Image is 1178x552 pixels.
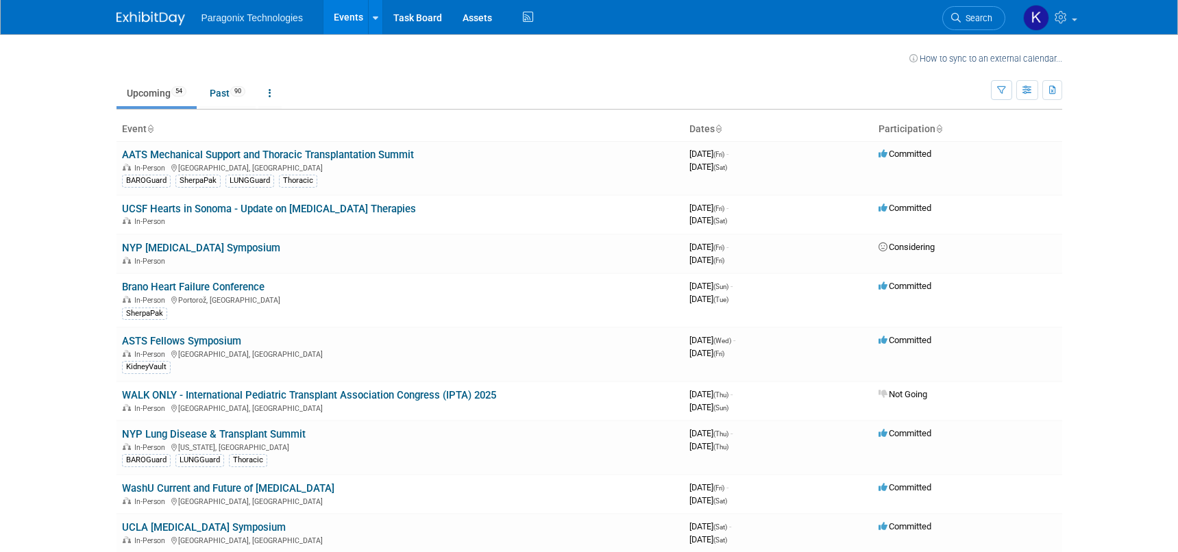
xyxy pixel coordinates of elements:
a: Brano Heart Failure Conference [122,281,265,293]
span: In-Person [134,443,169,452]
a: Past90 [199,80,256,106]
span: [DATE] [689,428,733,438]
span: [DATE] [689,521,731,531]
span: (Sat) [713,523,727,531]
img: In-Person Event [123,350,131,357]
a: WALK ONLY - International Pediatric Transplant Association Congress (IPTA) 2025 [122,389,496,401]
img: In-Person Event [123,217,131,224]
a: NYP [MEDICAL_DATA] Symposium [122,242,280,254]
span: [DATE] [689,203,728,213]
span: - [731,428,733,438]
span: (Fri) [713,257,724,264]
span: [DATE] [689,441,728,451]
span: Committed [879,203,931,213]
span: [DATE] [689,281,733,291]
span: In-Person [134,217,169,226]
span: Not Going [879,389,927,399]
span: In-Person [134,257,169,266]
span: (Wed) [713,337,731,344]
div: BAROGuard [122,454,171,466]
img: In-Person Event [123,497,131,504]
span: [DATE] [689,294,728,304]
span: In-Person [134,497,169,506]
span: [DATE] [689,335,735,345]
span: (Sat) [713,217,727,225]
th: Dates [684,118,873,141]
span: In-Person [134,350,169,359]
span: - [726,482,728,492]
a: Sort by Start Date [715,123,722,134]
span: [DATE] [689,482,728,492]
span: [DATE] [689,389,733,399]
span: [DATE] [689,255,724,265]
span: Committed [879,482,931,492]
div: KidneyVault [122,361,171,373]
span: - [726,203,728,213]
a: Sort by Participation Type [935,123,942,134]
span: (Thu) [713,430,728,438]
span: [DATE] [689,348,724,358]
span: Committed [879,428,931,438]
span: - [733,335,735,345]
span: (Sun) [713,283,728,290]
div: [GEOGRAPHIC_DATA], [GEOGRAPHIC_DATA] [122,495,678,506]
a: Upcoming54 [116,80,197,106]
span: [DATE] [689,242,728,252]
img: ExhibitDay [116,12,185,25]
div: [GEOGRAPHIC_DATA], [GEOGRAPHIC_DATA] [122,348,678,359]
div: [GEOGRAPHIC_DATA], [GEOGRAPHIC_DATA] [122,534,678,545]
img: In-Person Event [123,536,131,543]
div: SherpaPak [175,175,221,187]
span: (Tue) [713,296,728,303]
div: [GEOGRAPHIC_DATA], [GEOGRAPHIC_DATA] [122,402,678,413]
span: - [726,149,728,159]
span: (Sat) [713,497,727,505]
a: Sort by Event Name [147,123,154,134]
img: Krista Paplaczyk [1023,5,1049,31]
span: Committed [879,335,931,345]
span: (Fri) [713,244,724,251]
a: Search [942,6,1005,30]
a: How to sync to an external calendar... [909,53,1062,64]
span: [DATE] [689,534,727,544]
span: 90 [230,86,245,97]
div: SherpaPak [122,308,167,320]
span: (Fri) [713,205,724,212]
a: NYP Lung Disease & Transplant Summit [122,428,306,440]
span: In-Person [134,404,169,413]
span: - [731,389,733,399]
div: Portorož, [GEOGRAPHIC_DATA] [122,294,678,305]
span: Search [961,13,992,23]
span: (Thu) [713,443,728,451]
span: (Fri) [713,350,724,357]
span: (Sat) [713,164,727,171]
span: Committed [879,281,931,291]
a: AATS Mechanical Support and Thoracic Transplantation Summit [122,149,414,161]
th: Event [116,118,684,141]
img: In-Person Event [123,164,131,171]
span: - [726,242,728,252]
span: In-Person [134,164,169,173]
div: [US_STATE], [GEOGRAPHIC_DATA] [122,441,678,452]
span: [DATE] [689,215,727,225]
span: Considering [879,242,935,252]
img: In-Person Event [123,443,131,450]
div: Thoracic [229,454,267,466]
span: [DATE] [689,495,727,505]
div: BAROGuard [122,175,171,187]
a: UCSF Hearts in Sonoma - Update on [MEDICAL_DATA] Therapies [122,203,416,215]
img: In-Person Event [123,404,131,411]
span: (Thu) [713,391,728,399]
a: WashU Current and Future of [MEDICAL_DATA] [122,482,334,494]
img: In-Person Event [123,296,131,303]
div: Thoracic [279,175,317,187]
span: (Fri) [713,484,724,492]
span: - [729,521,731,531]
div: LUNGGuard [225,175,274,187]
span: Committed [879,521,931,531]
div: [GEOGRAPHIC_DATA], [GEOGRAPHIC_DATA] [122,162,678,173]
span: (Fri) [713,151,724,158]
span: In-Person [134,536,169,545]
span: 54 [171,86,186,97]
span: Paragonix Technologies [201,12,303,23]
